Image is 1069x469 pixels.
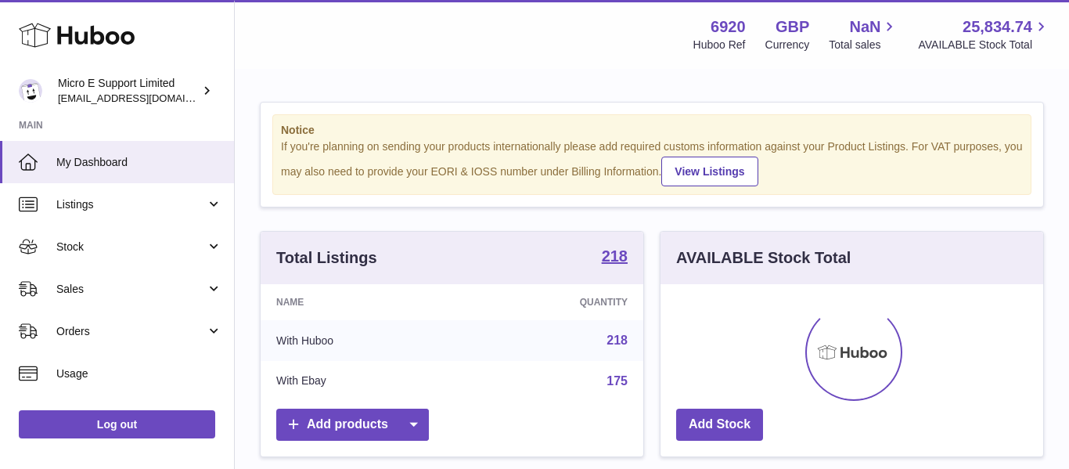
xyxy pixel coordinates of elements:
div: If you're planning on sending your products internationally please add required customs informati... [281,139,1023,186]
strong: 6920 [711,16,746,38]
a: Add Stock [676,409,763,441]
span: Listings [56,197,206,212]
th: Quantity [463,284,643,320]
a: View Listings [661,157,758,186]
td: With Ebay [261,361,463,402]
a: 175 [606,374,628,388]
img: contact@micropcsupport.com [19,79,42,103]
span: [EMAIL_ADDRESS][DOMAIN_NAME] [58,92,230,104]
span: 25,834.74 [963,16,1032,38]
a: 218 [606,334,628,347]
a: Log out [19,410,215,438]
th: Name [261,284,463,320]
strong: GBP [776,16,809,38]
span: Usage [56,366,222,381]
a: 25,834.74 AVAILABLE Stock Total [918,16,1050,52]
h3: AVAILABLE Stock Total [676,247,851,269]
h3: Total Listings [276,247,377,269]
strong: 218 [602,248,628,264]
span: Total sales [829,38,898,52]
td: With Huboo [261,320,463,361]
div: Huboo Ref [693,38,746,52]
a: NaN Total sales [829,16,898,52]
div: Micro E Support Limited [58,76,199,106]
span: Orders [56,324,206,339]
a: Add products [276,409,429,441]
span: NaN [849,16,880,38]
span: My Dashboard [56,155,222,170]
span: Stock [56,240,206,254]
div: Currency [765,38,810,52]
span: Sales [56,282,206,297]
a: 218 [602,248,628,267]
span: AVAILABLE Stock Total [918,38,1050,52]
strong: Notice [281,123,1023,138]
